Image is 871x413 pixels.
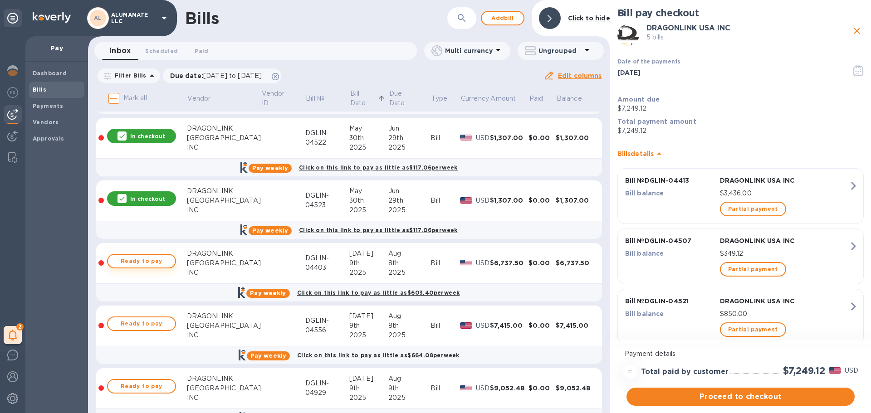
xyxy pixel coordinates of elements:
div: 2025 [388,268,431,277]
p: Pay [33,44,81,53]
div: $1,307.00 [556,133,595,142]
div: 9th [388,384,431,393]
u: Edit columns [558,72,602,79]
b: Click on this link to pay as little as $603.40 per week [297,289,460,296]
div: 8th [388,258,431,268]
p: Type [431,94,448,103]
p: Bill balance [625,189,716,198]
div: $0.00 [528,258,556,267]
span: [DATE] to [DATE] [203,72,262,79]
button: Partial payment [720,202,786,216]
button: close [850,24,864,38]
div: [GEOGRAPHIC_DATA] [187,258,261,268]
div: Bill [431,196,460,205]
div: [DATE] [349,249,388,258]
div: DRAGONLINK [187,124,261,133]
p: Vendor ID [262,89,293,108]
img: USD [460,322,472,329]
b: Approvals [33,135,64,142]
div: [GEOGRAPHIC_DATA] [187,384,261,393]
img: USD [460,197,472,204]
img: USD [829,367,841,374]
div: Bill [431,321,460,330]
div: $6,737.50 [490,258,529,267]
div: INC [187,393,261,403]
div: Unpin categories [4,9,22,27]
button: Partial payment [720,262,786,277]
p: ALUMANATE LLC [111,12,157,24]
p: Bill № DGLIN-04507 [625,236,716,245]
span: Ready to pay [115,318,168,329]
b: Bills [33,86,46,93]
b: Pay weekly [252,165,288,171]
p: Bill № DGLIN-04521 [625,296,716,306]
div: 30th [349,133,388,143]
img: USD [460,135,472,141]
span: Paid [195,46,208,56]
p: 5 bills [646,33,850,42]
div: $9,052.48 [556,384,595,393]
p: $7,249.12 [617,126,864,136]
p: Amount [490,94,516,103]
p: USD [476,258,490,268]
button: Ready to pay [107,254,176,268]
div: INC [187,330,261,340]
div: 2025 [349,393,388,403]
p: In checkout [130,195,165,203]
span: Partial payment [728,264,778,275]
div: 9th [349,321,388,330]
div: Aug [388,249,431,258]
p: USD [476,133,490,143]
div: $0.00 [528,321,556,330]
b: Click on this link to pay as little as $664.08 per week [297,352,460,359]
div: 9th [349,384,388,393]
p: Bill № [306,94,324,103]
div: $7,415.00 [490,321,529,330]
p: DRAGONLINK USA INC [720,296,849,306]
div: 2025 [388,393,431,403]
h1: Bills [185,9,219,28]
p: DRAGONLINK USA INC [720,236,849,245]
p: DRAGONLINK USA INC [720,176,849,185]
p: USD [476,321,490,330]
span: Paid [529,94,555,103]
button: Partial payment [720,322,786,337]
p: Balance [557,94,582,103]
div: Bill [431,384,460,393]
b: Vendors [33,119,59,126]
b: AL [94,15,102,21]
p: Filter Bills [111,72,147,79]
b: DRAGONLINK USA INC [646,24,730,32]
b: Payments [33,102,63,109]
span: 2 [16,323,24,330]
p: Paid [529,94,543,103]
p: USD [476,196,490,205]
button: Ready to pay [107,316,176,331]
span: Ready to pay [115,256,168,267]
button: Bill №DGLIN-04507DRAGONLINK USA INCBill balance$349.12Partial payment [617,228,864,284]
span: Scheduled [145,46,178,56]
div: 2025 [349,205,388,215]
img: Foreign exchange [7,87,18,98]
div: DGLIN-04403 [305,253,350,272]
img: USD [460,385,472,391]
h3: Total paid by customer [641,368,729,376]
span: Amount [490,94,528,103]
p: Payment details [625,349,856,359]
p: Bill № DGLIN-04413 [625,176,716,185]
div: 2025 [388,205,431,215]
b: Pay weekly [252,227,288,234]
b: Pay weekly [250,290,286,296]
div: DGLIN-04522 [305,128,350,147]
div: Billsdetails [617,139,864,168]
div: 30th [349,196,388,205]
p: USD [476,384,490,393]
h2: Bill pay checkout [617,7,864,19]
span: Due Date [389,89,430,108]
b: Click on this link to pay as little as $117.06 per week [299,164,458,171]
div: Aug [388,374,431,384]
div: 2025 [388,143,431,152]
img: Logo [33,12,71,23]
button: Ready to pay [107,379,176,394]
div: [DATE] [349,311,388,321]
